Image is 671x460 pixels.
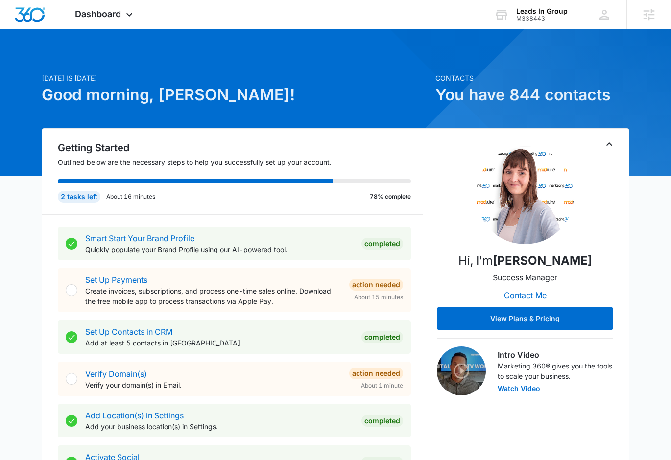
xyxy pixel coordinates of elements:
div: account name [516,7,568,15]
img: Christy Perez [476,146,574,244]
span: About 15 minutes [354,293,403,301]
h1: You have 844 contacts [435,83,629,107]
p: Add your business location(s) in Settings. [85,421,354,432]
img: Intro Video [437,346,486,395]
button: Toggle Collapse [603,138,615,150]
button: Contact Me [494,283,556,307]
div: 2 tasks left [58,191,100,203]
a: Verify Domain(s) [85,369,147,379]
p: Verify your domain(s) in Email. [85,380,341,390]
a: Set Up Contacts in CRM [85,327,172,337]
p: Marketing 360® gives you the tools to scale your business. [498,361,613,381]
div: Completed [361,331,403,343]
div: Completed [361,415,403,427]
h2: Getting Started [58,140,423,155]
span: Dashboard [75,9,121,19]
a: Smart Start Your Brand Profile [85,233,194,243]
div: Action Needed [349,279,403,291]
p: Hi, I'm [458,252,592,270]
p: Add at least 5 contacts in [GEOGRAPHIC_DATA]. [85,338,354,348]
div: Action Needed [349,368,403,379]
p: Quickly populate your Brand Profile using our AI-powered tool. [85,244,354,254]
a: Set Up Payments [85,275,147,285]
h3: Intro Video [498,349,613,361]
div: account id [516,15,568,22]
p: Create invoices, subscriptions, and process one-time sales online. Download the free mobile app t... [85,286,341,306]
p: [DATE] is [DATE] [42,73,430,83]
button: View Plans & Pricing [437,307,613,330]
p: About 16 minutes [106,192,155,201]
p: Success Manager [493,272,557,283]
button: Watch Video [498,385,540,392]
span: About 1 minute [361,381,403,390]
a: Add Location(s) in Settings [85,411,184,420]
p: Contacts [435,73,629,83]
h1: Good morning, [PERSON_NAME]! [42,83,430,107]
p: 78% complete [370,192,411,201]
strong: [PERSON_NAME] [493,253,592,268]
p: Outlined below are the necessary steps to help you successfully set up your account. [58,157,423,167]
div: Completed [361,238,403,250]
